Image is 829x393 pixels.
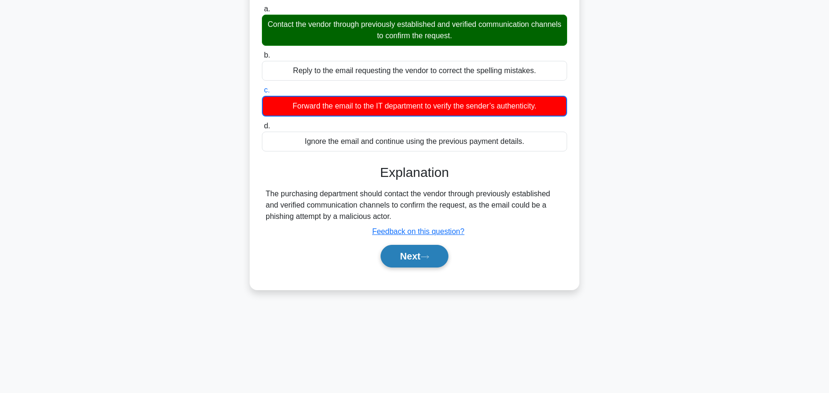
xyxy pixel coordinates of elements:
h3: Explanation [268,165,561,181]
div: Ignore the email and continue using the previous payment details. [262,132,567,151]
button: Next [381,245,448,268]
div: Forward the email to the IT department to verify the sender’s authenticity. [262,96,567,117]
a: Feedback on this question? [372,227,464,235]
span: d. [264,122,270,130]
span: a. [264,5,270,13]
div: Reply to the email requesting the vendor to correct the spelling mistakes. [262,61,567,81]
div: Contact the vendor through previously established and verified communication channels to confirm ... [262,15,567,46]
span: b. [264,51,270,59]
div: The purchasing department should contact the vendor through previously established and verified c... [266,188,563,222]
span: c. [264,86,269,94]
